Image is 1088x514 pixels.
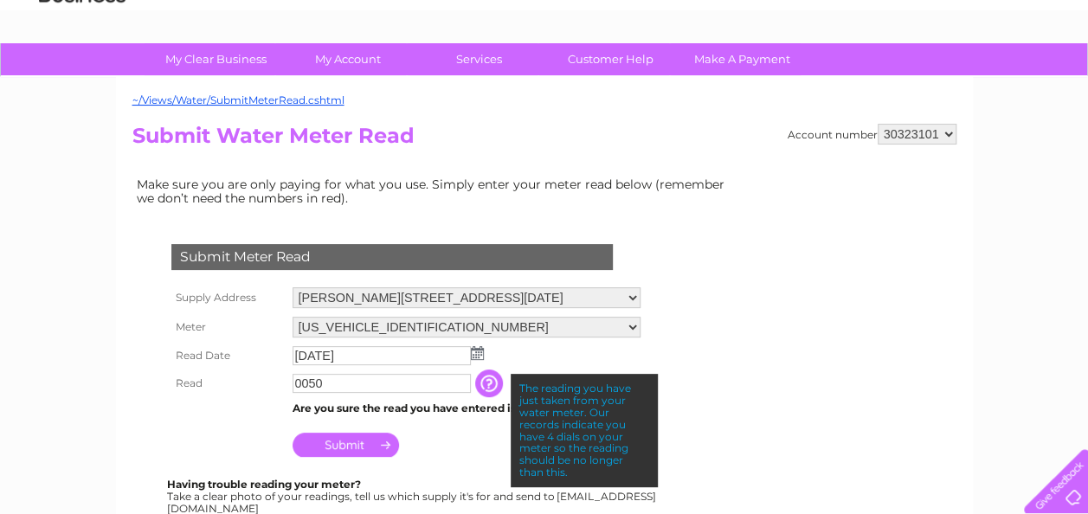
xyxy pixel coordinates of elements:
td: Are you sure the read you have entered is correct? [288,397,645,420]
div: Submit Meter Read [171,244,613,270]
a: My Clear Business [145,43,287,75]
th: Read [167,369,288,397]
a: My Account [276,43,419,75]
a: Customer Help [539,43,682,75]
input: Information [475,369,506,397]
div: The reading you have just taken from your water meter. Our records indicate you have 4 dials on y... [511,374,658,486]
a: 0333 014 3131 [762,9,881,30]
a: Make A Payment [671,43,814,75]
a: ~/Views/Water/SubmitMeterRead.cshtml [132,93,344,106]
a: Blog [937,74,962,87]
a: Contact [973,74,1015,87]
h2: Submit Water Meter Read [132,124,956,157]
a: Telecoms [875,74,927,87]
img: ... [471,346,484,360]
td: Make sure you are only paying for what you use. Simply enter your meter read below (remember we d... [132,173,738,209]
a: Log out [1031,74,1072,87]
div: Clear Business is a trading name of Verastar Limited (registered in [GEOGRAPHIC_DATA] No. 3667643... [136,10,954,84]
div: Take a clear photo of your readings, tell us which supply it's for and send to [EMAIL_ADDRESS][DO... [167,479,659,514]
a: Water [783,74,816,87]
img: logo.png [38,45,126,98]
input: Submit [293,433,399,457]
a: Services [408,43,550,75]
th: Meter [167,312,288,342]
div: Account number [788,124,956,145]
a: Energy [827,74,865,87]
th: Supply Address [167,283,288,312]
th: Read Date [167,342,288,369]
b: Having trouble reading your meter? [167,478,361,491]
